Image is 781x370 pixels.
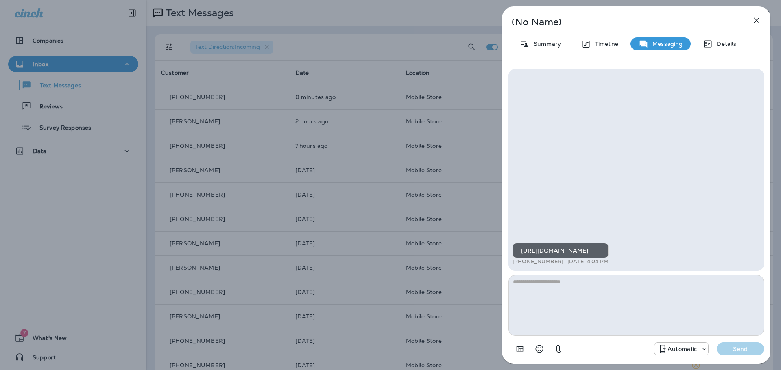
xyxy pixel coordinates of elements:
[713,41,736,47] p: Details
[531,341,548,357] button: Select an emoji
[512,341,528,357] button: Add in a premade template
[513,258,563,265] p: [PHONE_NUMBER]
[512,19,734,25] p: (No Name)
[591,41,618,47] p: Timeline
[668,346,697,352] p: Automatic
[530,41,561,47] p: Summary
[648,41,683,47] p: Messaging
[567,258,609,265] p: [DATE] 4:04 PM
[513,243,609,258] div: [URL][DOMAIN_NAME]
